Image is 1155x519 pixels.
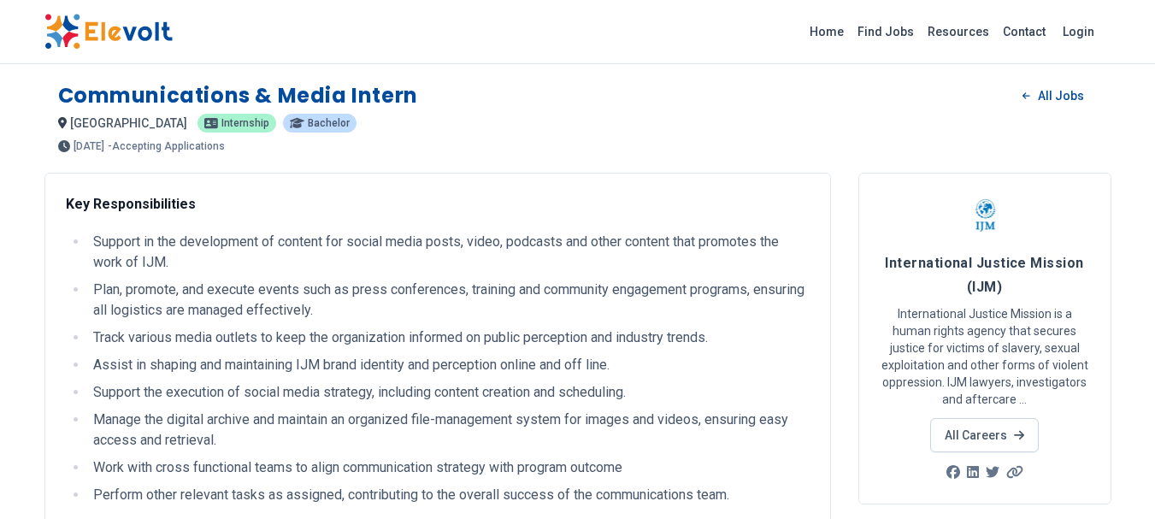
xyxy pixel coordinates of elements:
[1052,15,1105,49] a: Login
[308,118,350,128] span: Bachelor
[108,141,225,151] p: - Accepting Applications
[996,18,1052,45] a: Contact
[74,141,104,151] span: [DATE]
[88,280,810,321] li: Plan, promote, and execute events such as press conferences, training and community engagement pr...
[88,232,810,273] li: Support in the development of content for social media posts, video, podcasts and other content t...
[803,18,851,45] a: Home
[88,355,810,375] li: Assist in shaping and maintaining IJM brand identity and perception online and off line.
[88,327,810,348] li: Track various media outlets to keep the organization informed on public perception and industry t...
[930,418,1039,452] a: All Careers
[88,485,810,505] li: Perform other relevant tasks as assigned, contributing to the overall success of the communicatio...
[88,410,810,451] li: Manage the digital archive and maintain an organized file-management system for images and videos...
[885,255,1083,295] span: International Justice Mission (IJM)
[963,194,1006,237] img: International Justice Mission (IJM)
[58,82,418,109] h1: Communications & Media Intern
[1009,83,1097,109] a: All Jobs
[921,18,996,45] a: Resources
[44,14,173,50] img: Elevolt
[88,382,810,403] li: Support the execution of social media strategy, including content creation and scheduling.
[221,118,269,128] span: internship
[880,305,1090,408] p: International Justice Mission is a human rights agency that secures justice for victims of slaver...
[851,18,921,45] a: Find Jobs
[66,196,196,212] strong: Key Responsibilities
[88,457,810,478] li: Work with cross functional teams to align communication strategy with program outcome
[70,116,187,130] span: [GEOGRAPHIC_DATA]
